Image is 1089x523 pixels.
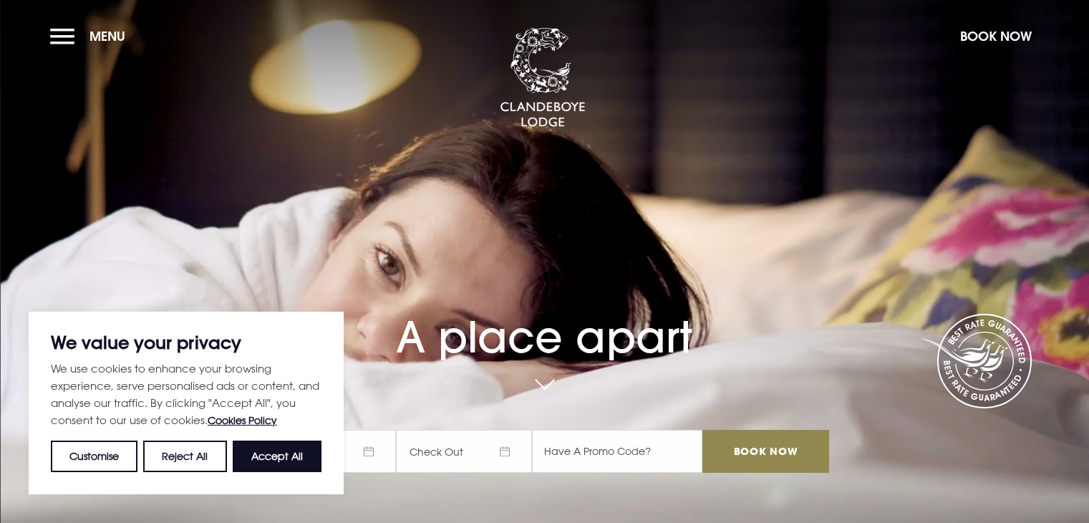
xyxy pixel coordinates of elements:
[89,28,125,44] span: Menu
[51,360,321,429] p: We use cookies to enhance your browsing experience, serve personalised ads or content, and analys...
[51,334,321,351] p: We value your privacy
[953,21,1039,52] button: Book Now
[702,430,828,473] input: Book Now
[29,312,344,494] div: We value your privacy
[396,430,532,473] span: Check Out
[500,28,586,128] img: Clandeboye Lodge
[532,430,702,473] input: Have A Promo Code?
[208,414,277,426] a: Cookies Policy
[260,279,828,363] h1: A place apart
[143,441,226,472] button: Reject All
[233,441,321,472] button: Accept All
[51,441,137,472] button: Customise
[50,21,132,52] button: Menu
